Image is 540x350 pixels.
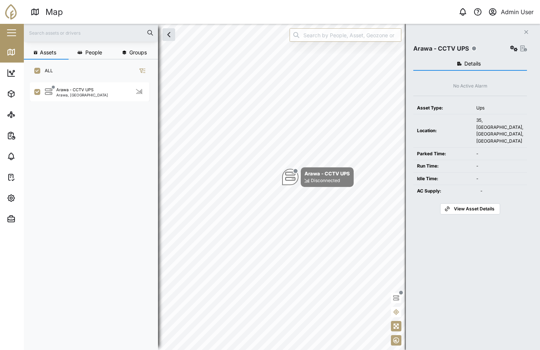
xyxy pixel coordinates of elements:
[282,167,354,187] div: Map marker
[464,61,481,66] span: Details
[454,204,495,214] span: View Asset Details
[413,44,469,53] div: Arawa - CCTV UPS
[28,27,154,38] input: Search assets or drivers
[304,170,350,177] div: Arawa - CCTV UPS
[290,28,401,42] input: Search by People, Asset, Geozone or Place
[19,173,40,181] div: Tasks
[417,175,469,182] div: Idle Time:
[417,127,469,134] div: Location:
[311,177,340,184] div: Disconnected
[417,105,469,112] div: Asset Type:
[56,87,94,93] div: Arawa - CCTV UPS
[417,163,469,170] div: Run Time:
[501,7,534,17] div: Admin User
[19,215,41,223] div: Admin
[19,48,36,56] div: Map
[56,93,108,97] div: Arawa, [GEOGRAPHIC_DATA]
[85,50,102,55] span: People
[440,203,500,214] a: View Asset Details
[30,80,158,344] div: grid
[19,131,45,140] div: Reports
[417,188,473,195] div: AC Supply:
[19,111,37,119] div: Sites
[19,90,42,98] div: Assets
[19,194,46,202] div: Settings
[453,83,487,90] div: No Active Alarm
[40,68,53,74] label: ALL
[476,117,523,144] div: 35, [GEOGRAPHIC_DATA], [GEOGRAPHIC_DATA], [GEOGRAPHIC_DATA]
[45,6,63,19] div: Map
[417,150,469,157] div: Parked Time:
[19,152,42,160] div: Alarms
[487,7,534,17] button: Admin User
[129,50,147,55] span: Groups
[40,50,56,55] span: Assets
[476,150,523,157] div: -
[476,105,523,112] div: Ups
[476,175,523,182] div: -
[24,24,540,350] canvas: Map
[480,188,523,195] div: -
[4,4,20,20] img: Main Logo
[19,69,53,77] div: Dashboard
[476,163,523,170] div: -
